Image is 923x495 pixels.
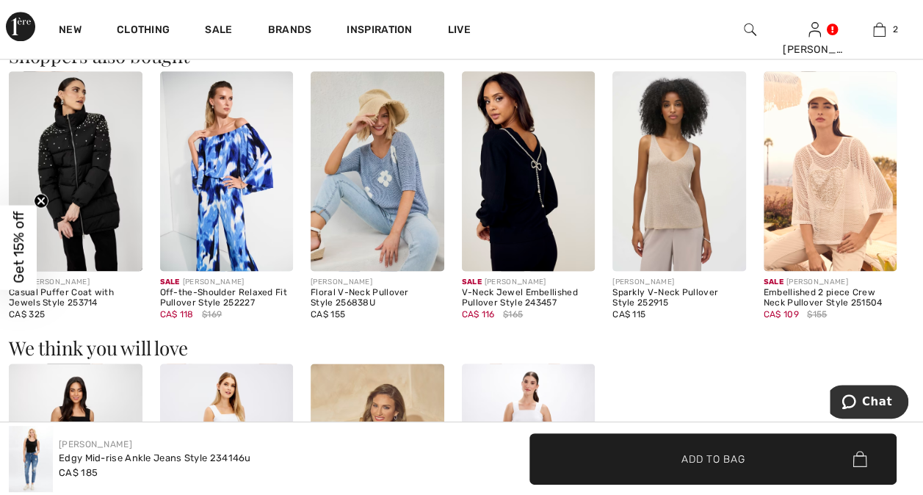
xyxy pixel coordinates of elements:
[783,42,846,57] div: [PERSON_NAME]
[160,277,294,288] div: [PERSON_NAME]
[853,451,866,467] img: Bag.svg
[9,288,142,308] div: Casual Puffer Coat with Jewels Style 253714
[503,308,523,321] span: $165
[9,339,914,358] h3: We think you will love
[311,288,444,308] div: Floral V-Neck Pullover Style 256838U
[9,426,53,492] img: Edgy Mid-Rise Ankle Jeans Style 234146U
[9,46,914,65] h3: Shoppers also bought
[6,12,35,41] img: 1ère Avenue
[347,24,412,39] span: Inspiration
[160,309,194,319] span: CA$ 118
[744,21,756,38] img: search the website
[807,308,827,321] span: $155
[202,308,222,321] span: $169
[205,24,232,39] a: Sale
[764,309,799,319] span: CA$ 109
[681,451,745,466] span: Add to Bag
[160,278,180,286] span: Sale
[34,194,48,209] button: Close teaser
[59,439,132,449] a: [PERSON_NAME]
[764,288,897,308] div: Embellished 2 piece Crew Neck Pullover Style 251504
[268,24,312,39] a: Brands
[830,385,908,422] iframe: Opens a widget where you can chat to one of our agents
[10,212,27,283] span: Get 15% off
[311,71,444,271] img: Floral V-Neck Pullover Style 256838U
[462,277,596,288] div: [PERSON_NAME]
[764,277,897,288] div: [PERSON_NAME]
[9,309,45,319] span: CA$ 325
[764,71,897,271] img: Embellished 2 piece Crew Neck Pullover Style 251504
[462,309,495,319] span: CA$ 116
[462,71,596,271] img: V-Neck Jewel Embellished Pullover Style 243457
[873,21,886,38] img: My Bag
[529,433,897,485] button: Add to Bag
[160,71,294,271] img: Off-the-Shoulder Relaxed Fit Pullover Style 252227
[9,71,142,271] img: Casual Puffer Coat with Jewels Style 253714
[893,23,898,36] span: 2
[9,277,142,288] div: [PERSON_NAME]
[59,467,98,478] span: CA$ 185
[847,21,911,38] a: 2
[448,22,471,37] a: Live
[462,278,482,286] span: Sale
[612,309,645,319] span: CA$ 115
[311,309,345,319] span: CA$ 155
[612,288,746,308] div: Sparkly V-Neck Pullover Style 252915
[59,451,251,466] div: Edgy Mid-rise Ankle Jeans Style 234146u
[462,288,596,308] div: V-Neck Jewel Embellished Pullover Style 243457
[59,24,82,39] a: New
[117,24,170,39] a: Clothing
[160,288,294,308] div: Off-the-Shoulder Relaxed Fit Pullover Style 252227
[311,277,444,288] div: [PERSON_NAME]
[808,21,821,38] img: My Info
[808,22,821,36] a: Sign In
[764,278,783,286] span: Sale
[612,71,746,271] img: Sparkly V-Neck Pullover Style 252915
[612,277,746,288] div: [PERSON_NAME]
